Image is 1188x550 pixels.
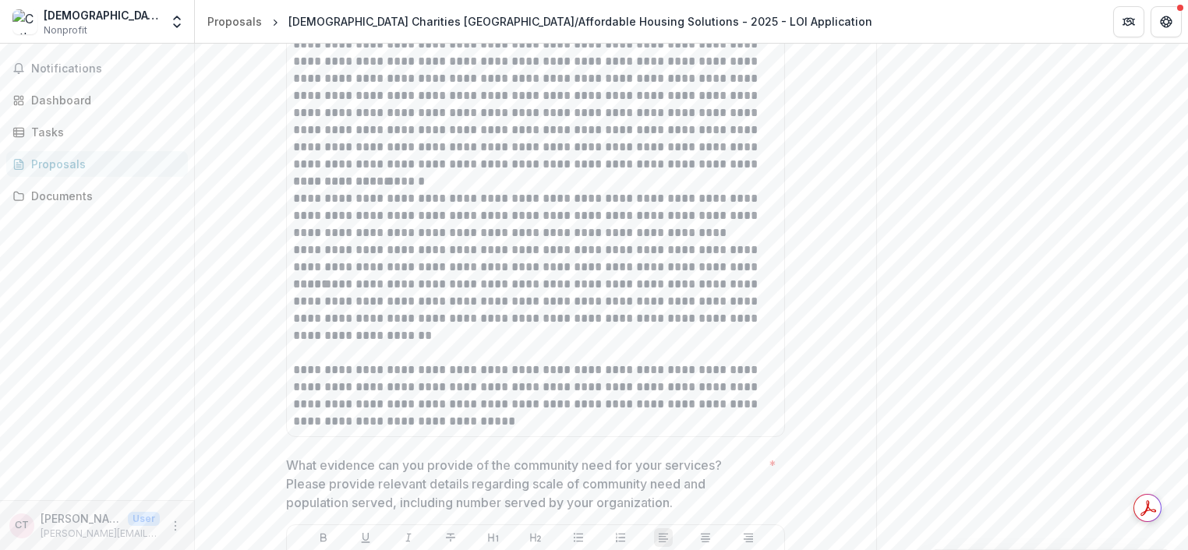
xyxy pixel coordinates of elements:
[314,528,333,547] button: Bold
[6,87,188,113] a: Dashboard
[399,528,418,547] button: Italicize
[484,528,503,547] button: Heading 1
[288,13,872,30] div: [DEMOGRAPHIC_DATA] Charities [GEOGRAPHIC_DATA]/Affordable Housing Solutions - 2025 - LOI Application
[441,528,460,547] button: Strike
[41,527,160,541] p: [PERSON_NAME][EMAIL_ADDRESS][PERSON_NAME][DOMAIN_NAME]
[41,510,122,527] p: [PERSON_NAME]
[31,156,175,172] div: Proposals
[166,6,188,37] button: Open entity switcher
[654,528,673,547] button: Align Left
[1151,6,1182,37] button: Get Help
[6,56,188,81] button: Notifications
[31,124,175,140] div: Tasks
[611,528,630,547] button: Ordered List
[31,188,175,204] div: Documents
[44,23,87,37] span: Nonprofit
[201,10,268,33] a: Proposals
[1113,6,1144,37] button: Partners
[6,119,188,145] a: Tasks
[166,517,185,535] button: More
[696,528,715,547] button: Align Center
[31,62,182,76] span: Notifications
[31,92,175,108] div: Dashboard
[526,528,545,547] button: Heading 2
[739,528,758,547] button: Align Right
[286,456,762,512] p: What evidence can you provide of the community need for your services? Please provide relevant de...
[6,183,188,209] a: Documents
[12,9,37,34] img: Catholic Charities of the Archdiocese of St. Paul and Minneapolis
[128,512,160,526] p: User
[201,10,879,33] nav: breadcrumb
[6,151,188,177] a: Proposals
[569,528,588,547] button: Bullet List
[207,13,262,30] div: Proposals
[356,528,375,547] button: Underline
[15,520,29,531] div: Christa Troup
[44,7,160,23] div: [DEMOGRAPHIC_DATA] Charities of the Archdiocese of [GEOGRAPHIC_DATA][PERSON_NAME] and [GEOGRAPHIC...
